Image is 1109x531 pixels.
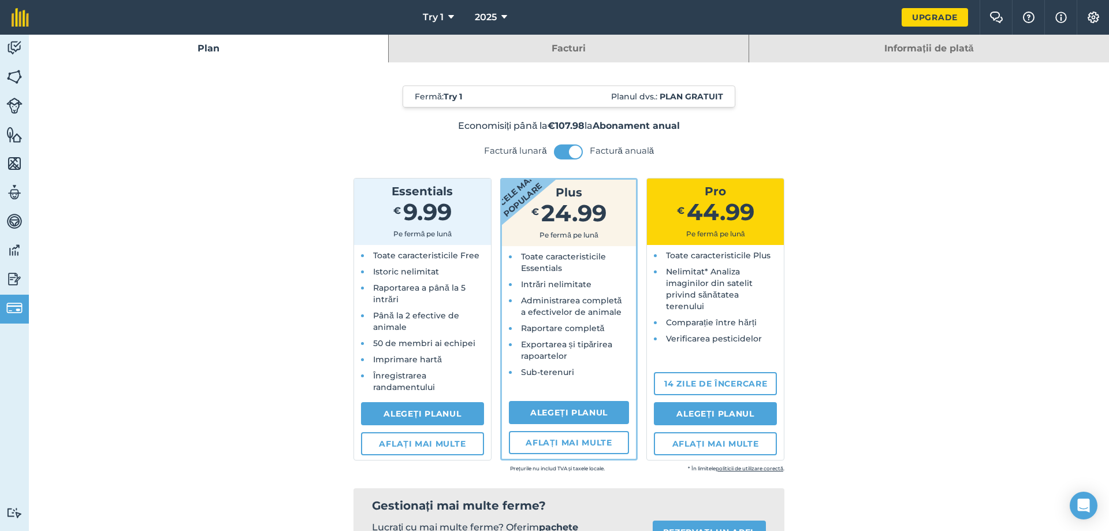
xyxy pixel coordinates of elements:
span: € [677,205,684,216]
img: svg+xml;base64,PHN2ZyB4bWxucz0iaHR0cDovL3d3dy53My5vcmcvMjAwMC9zdmciIHdpZHRoPSI1NiIgaGVpZ2h0PSI2MC... [6,68,23,86]
span: Pe fermă pe lună [686,229,745,238]
span: Raportarea a până la 5 intrări [373,283,466,305]
a: politicii de utilizare corectă [716,465,783,471]
span: 50 de membri ai echipei [373,338,475,348]
span: Toate caracteristicile Essentials [521,251,606,273]
span: Raportare completă [521,323,605,333]
small: * În limitele . [605,463,784,474]
img: svg+xml;base64,PHN2ZyB4bWxucz0iaHR0cDovL3d3dy53My5vcmcvMjAwMC9zdmciIHdpZHRoPSIxNyIgaGVpZ2h0PSIxNy... [1055,10,1067,24]
span: Exportarea și tipărirea rapoartelor [521,339,613,361]
div: Open Intercom Messenger [1070,492,1097,519]
a: Upgrade [902,8,968,27]
img: Two speech bubbles overlapping with the left bubble in the forefront [989,12,1003,23]
img: svg+xml;base64,PD94bWwgdmVyc2lvbj0iMS4wIiBlbmNvZGluZz0idXRmLTgiPz4KPCEtLSBHZW5lcmF0b3I6IEFkb2JlIE... [6,213,23,230]
a: 14 zile de încercare [654,372,777,395]
a: Alegeți planul [509,401,630,424]
img: svg+xml;base64,PD94bWwgdmVyc2lvbj0iMS4wIiBlbmNvZGluZz0idXRmLTgiPz4KPCEtLSBHZW5lcmF0b3I6IEFkb2JlIE... [6,242,23,259]
a: Aflați mai multe [361,432,484,455]
span: € [393,205,401,216]
a: Facturi [389,35,748,62]
img: svg+xml;base64,PD94bWwgdmVyc2lvbj0iMS4wIiBlbmNvZGluZz0idXRmLTgiPz4KPCEtLSBHZW5lcmF0b3I6IEFkb2JlIE... [6,98,23,114]
strong: Try 1 [444,91,462,102]
span: Intrări nelimitate [521,279,592,289]
h2: Gestionați mai multe ferme? [372,497,766,514]
label: Factură anuală [590,145,654,157]
span: Istoric nelimitat [373,266,439,277]
span: Toate caracteristicile Plus [666,250,771,261]
img: svg+xml;base64,PHN2ZyB4bWxucz0iaHR0cDovL3d3dy53My5vcmcvMjAwMC9zdmciIHdpZHRoPSI1NiIgaGVpZ2h0PSI2MC... [6,155,23,172]
span: Comparație între hărți [666,317,757,328]
img: svg+xml;base64,PD94bWwgdmVyc2lvbj0iMS4wIiBlbmNvZGluZz0idXRmLTgiPz4KPCEtLSBHZW5lcmF0b3I6IEFkb2JlIE... [6,300,23,316]
strong: Cele mai populare [467,146,562,234]
img: A cog icon [1086,12,1100,23]
span: Essentials [392,184,453,198]
img: svg+xml;base64,PD94bWwgdmVyc2lvbj0iMS4wIiBlbmNvZGluZz0idXRmLTgiPz4KPCEtLSBHZW5lcmF0b3I6IEFkb2JlIE... [6,184,23,201]
img: svg+xml;base64,PD94bWwgdmVyc2lvbj0iMS4wIiBlbmNvZGluZz0idXRmLTgiPz4KPCEtLSBHZW5lcmF0b3I6IEFkb2JlIE... [6,39,23,57]
span: Pe fermă pe lună [393,229,452,238]
img: svg+xml;base64,PD94bWwgdmVyc2lvbj0iMS4wIiBlbmNvZGluZz0idXRmLTgiPz4KPCEtLSBHZW5lcmF0b3I6IEFkb2JlIE... [6,270,23,288]
a: Alegeți planul [361,402,484,425]
span: Pe fermă pe lună [539,231,598,239]
img: svg+xml;base64,PHN2ZyB4bWxucz0iaHR0cDovL3d3dy53My5vcmcvMjAwMC9zdmciIHdpZHRoPSI1NiIgaGVpZ2h0PSI2MC... [6,126,23,143]
a: Aflați mai multe [509,431,630,454]
span: Pro [705,184,726,198]
img: A question mark icon [1022,12,1036,23]
span: Imprimare hartă [373,354,442,365]
a: Plan [29,35,388,62]
span: Sub-terenuri [521,367,574,377]
span: Fermă : [415,91,462,102]
span: Planul dvs.: [611,91,723,102]
img: svg+xml;base64,PD94bWwgdmVyc2lvbj0iMS4wIiBlbmNvZGluZz0idXRmLTgiPz4KPCEtLSBHZW5lcmF0b3I6IEFkb2JlIE... [6,507,23,518]
span: 9.99 [403,198,452,226]
span: Nelimitat* Analiza imaginilor din satelit privind sănătatea terenului [666,266,753,311]
span: 44.99 [687,198,754,226]
span: 24.99 [541,199,606,227]
strong: €107.98 [548,120,585,131]
span: Administrarea completă a efectivelor de animale [521,295,622,317]
span: € [531,206,539,217]
p: Economisiți până la la [275,119,864,133]
span: Toate caracteristicile Free [373,250,479,261]
label: Factură lunară [484,145,547,157]
strong: Abonament anual [593,120,680,131]
span: Până la 2 efective de animale [373,310,459,332]
span: 2025 [475,10,497,24]
img: fieldmargin Logo [12,8,29,27]
a: Aflați mai multe [654,432,777,455]
span: Plus [556,185,582,199]
small: Prețurile nu includ TVA și taxele locale. [425,463,605,474]
a: Alegeți planul [654,402,777,425]
span: Înregistrarea randamentului [373,370,435,392]
strong: Plan gratuit [660,91,723,102]
a: Informații de plată [749,35,1109,62]
span: Verificarea pesticidelor [666,333,762,344]
span: Try 1 [423,10,444,24]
